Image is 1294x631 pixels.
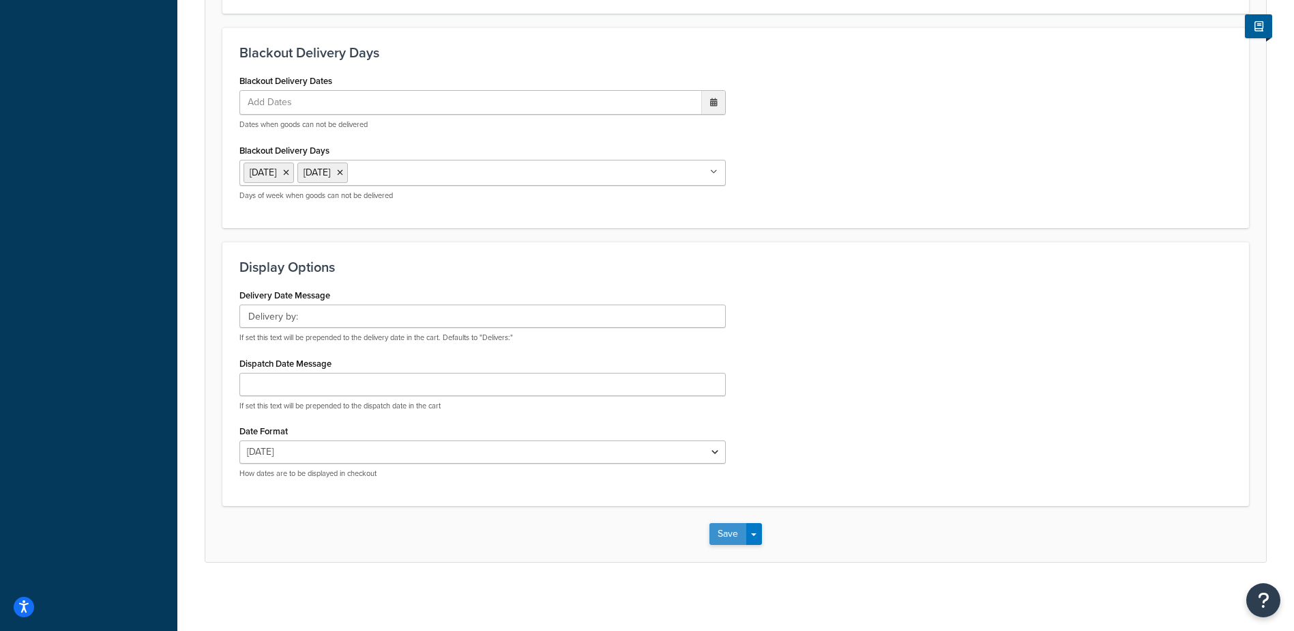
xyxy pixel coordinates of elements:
h3: Blackout Delivery Days [239,45,1232,60]
label: Delivery Date Message [239,290,330,300]
input: Delivers: [239,305,726,328]
p: If set this text will be prepended to the dispatch date in the cart [239,401,726,411]
label: Blackout Delivery Days [239,145,329,156]
span: Add Dates [244,91,309,114]
button: Save [709,523,746,545]
label: Blackout Delivery Dates [239,76,332,86]
span: [DATE] [304,165,330,180]
button: Open Resource Center [1246,583,1280,617]
p: If set this text will be prepended to the delivery date in the cart. Defaults to "Delivers:" [239,333,726,343]
span: [DATE] [250,165,276,180]
label: Dispatch Date Message [239,359,332,369]
label: Date Format [239,426,288,436]
p: Days of week when goods can not be delivered [239,191,726,201]
button: Show Help Docs [1245,14,1272,38]
p: How dates are to be displayed in checkout [239,468,726,479]
p: Dates when goods can not be delivered [239,120,726,130]
h3: Display Options [239,260,1232,275]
